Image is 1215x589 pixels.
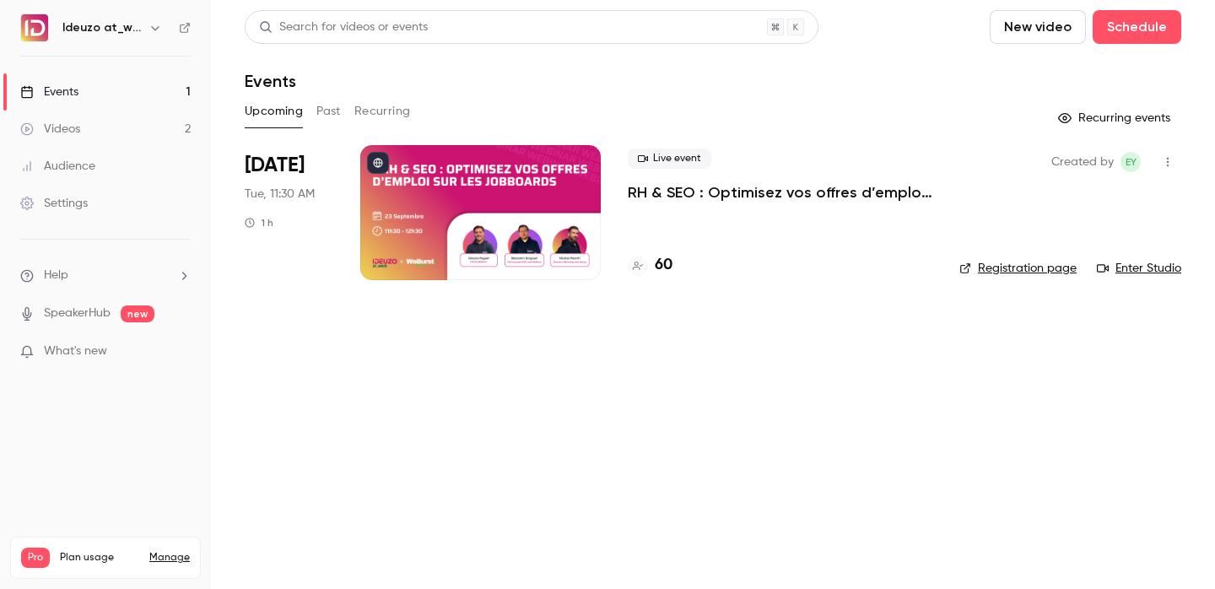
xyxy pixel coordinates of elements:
[20,267,191,284] li: help-dropdown-opener
[1120,152,1141,172] span: Eva Yahiaoui
[1093,10,1181,44] button: Schedule
[959,260,1077,277] a: Registration page
[245,152,305,179] span: [DATE]
[170,344,191,359] iframe: Noticeable Trigger
[44,267,68,284] span: Help
[628,182,932,203] a: RH & SEO : Optimisez vos offres d’emploi sur les jobboards
[245,98,303,125] button: Upcoming
[20,195,88,212] div: Settings
[1050,105,1181,132] button: Recurring events
[354,98,411,125] button: Recurring
[21,548,50,568] span: Pro
[21,14,48,41] img: Ideuzo at_work
[1097,260,1181,277] a: Enter Studio
[628,149,711,169] span: Live event
[44,343,107,360] span: What's new
[20,121,80,138] div: Videos
[149,551,190,565] a: Manage
[121,305,154,322] span: new
[655,254,672,277] h4: 60
[1051,152,1114,172] span: Created by
[259,19,428,36] div: Search for videos or events
[60,551,139,565] span: Plan usage
[20,84,78,100] div: Events
[990,10,1086,44] button: New video
[245,186,315,203] span: Tue, 11:30 AM
[62,19,142,36] h6: Ideuzo at_work
[1126,152,1137,172] span: EY
[20,158,95,175] div: Audience
[245,71,296,91] h1: Events
[245,145,333,280] div: Sep 23 Tue, 11:30 AM (Europe/Madrid)
[44,305,111,322] a: SpeakerHub
[316,98,341,125] button: Past
[245,216,273,230] div: 1 h
[628,254,672,277] a: 60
